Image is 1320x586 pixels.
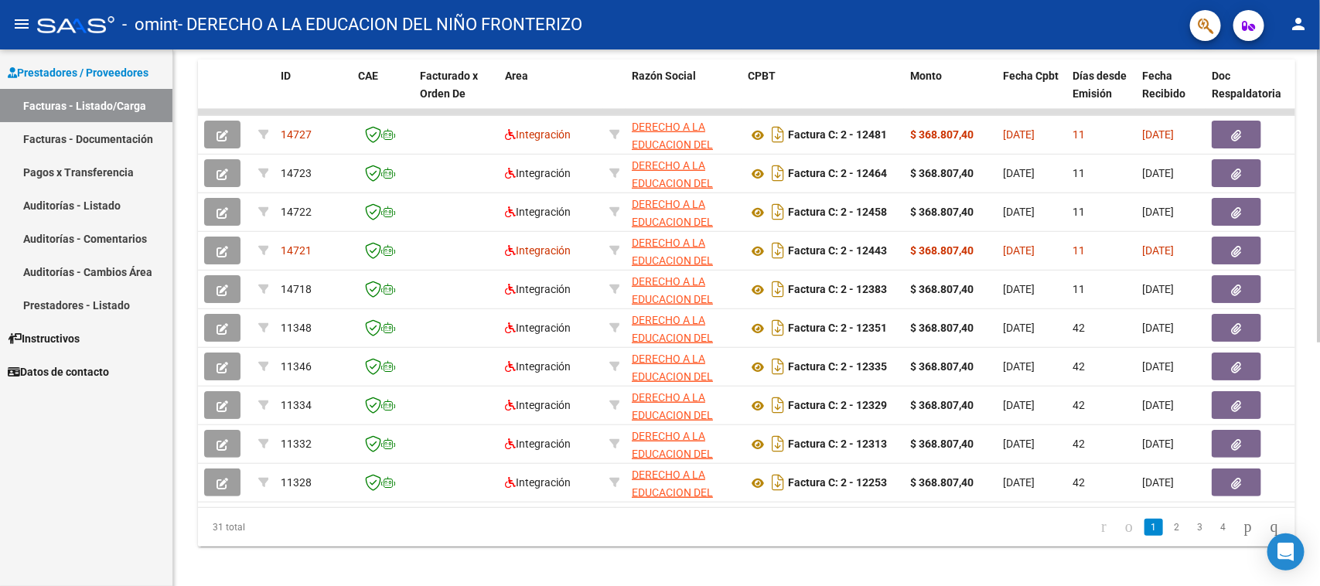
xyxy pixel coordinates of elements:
[1142,128,1174,141] span: [DATE]
[505,244,571,257] span: Integración
[1003,128,1035,141] span: [DATE]
[1214,519,1233,536] a: 4
[1144,519,1163,536] a: 1
[1142,322,1174,334] span: [DATE]
[1142,244,1174,257] span: [DATE]
[788,322,887,335] strong: Factura C: 2 - 12351
[122,8,178,42] span: - omint
[281,360,312,373] span: 11346
[910,322,974,334] strong: $ 368.807,40
[1003,283,1035,295] span: [DATE]
[281,283,312,295] span: 14718
[1003,438,1035,450] span: [DATE]
[768,122,788,147] i: Descargar documento
[768,315,788,340] i: Descargar documento
[632,314,725,362] span: DERECHO A LA EDUCACION DEL NIÑO FRONTERIZO
[910,283,974,295] strong: $ 368.807,40
[8,363,109,380] span: Datos de contacto
[788,438,887,451] strong: Factura C: 2 - 12313
[1142,438,1174,450] span: [DATE]
[910,206,974,218] strong: $ 368.807,40
[281,476,312,489] span: 11328
[505,322,571,334] span: Integración
[768,161,788,186] i: Descargar documento
[281,128,312,141] span: 14727
[1142,399,1174,411] span: [DATE]
[788,361,887,373] strong: Factura C: 2 - 12335
[281,399,312,411] span: 11334
[632,159,725,207] span: DERECHO A LA EDUCACION DEL NIÑO FRONTERIZO
[505,167,571,179] span: Integración
[632,196,735,228] div: 30678688092
[632,312,735,344] div: 30678688092
[632,389,735,421] div: 30678688092
[632,121,725,169] span: DERECHO A LA EDUCACION DEL NIÑO FRONTERIZO
[1189,514,1212,540] li: page 3
[1168,519,1186,536] a: 2
[910,399,974,411] strong: $ 368.807,40
[12,15,31,33] mat-icon: menu
[505,283,571,295] span: Integración
[1142,167,1174,179] span: [DATE]
[788,206,887,219] strong: Factura C: 2 - 12458
[742,60,904,128] datatable-header-cell: CPBT
[632,118,735,151] div: 30678688092
[910,360,974,373] strong: $ 368.807,40
[768,354,788,379] i: Descargar documento
[499,60,603,128] datatable-header-cell: Area
[768,238,788,263] i: Descargar documento
[788,129,887,141] strong: Factura C: 2 - 12481
[1003,244,1035,257] span: [DATE]
[632,273,735,305] div: 30678688092
[788,245,887,257] strong: Factura C: 2 - 12443
[414,60,499,128] datatable-header-cell: Facturado x Orden De
[768,470,788,495] i: Descargar documento
[1003,206,1035,218] span: [DATE]
[1003,360,1035,373] span: [DATE]
[1073,360,1085,373] span: 42
[788,284,887,296] strong: Factura C: 2 - 12383
[358,70,378,82] span: CAE
[281,167,312,179] span: 14723
[505,476,571,489] span: Integración
[632,198,725,246] span: DERECHO A LA EDUCACION DEL NIÑO FRONTERIZO
[910,128,974,141] strong: $ 368.807,40
[8,330,80,347] span: Instructivos
[281,322,312,334] span: 11348
[904,60,997,128] datatable-header-cell: Monto
[1003,70,1059,82] span: Fecha Cpbt
[788,168,887,180] strong: Factura C: 2 - 12464
[275,60,352,128] datatable-header-cell: ID
[1073,438,1085,450] span: 42
[910,70,942,82] span: Monto
[1118,519,1140,536] a: go to previous page
[632,237,725,284] span: DERECHO A LA EDUCACION DEL NIÑO FRONTERIZO
[768,277,788,302] i: Descargar documento
[1264,519,1285,536] a: go to last page
[1142,476,1174,489] span: [DATE]
[1237,519,1259,536] a: go to next page
[632,157,735,189] div: 30678688092
[505,70,528,82] span: Area
[1206,60,1298,128] datatable-header-cell: Doc Respaldatoria
[1191,519,1209,536] a: 3
[910,438,974,450] strong: $ 368.807,40
[1003,399,1035,411] span: [DATE]
[632,391,725,439] span: DERECHO A LA EDUCACION DEL NIÑO FRONTERIZO
[1073,283,1085,295] span: 11
[1142,70,1185,100] span: Fecha Recibido
[1073,399,1085,411] span: 42
[788,477,887,489] strong: Factura C: 2 - 12253
[1003,476,1035,489] span: [DATE]
[632,350,735,383] div: 30678688092
[910,167,974,179] strong: $ 368.807,40
[1094,519,1114,536] a: go to first page
[997,60,1066,128] datatable-header-cell: Fecha Cpbt
[281,70,291,82] span: ID
[632,353,725,400] span: DERECHO A LA EDUCACION DEL NIÑO FRONTERIZO
[632,234,735,267] div: 30678688092
[1142,514,1165,540] li: page 1
[632,430,725,478] span: DERECHO A LA EDUCACION DEL NIÑO FRONTERIZO
[352,60,414,128] datatable-header-cell: CAE
[1073,167,1085,179] span: 11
